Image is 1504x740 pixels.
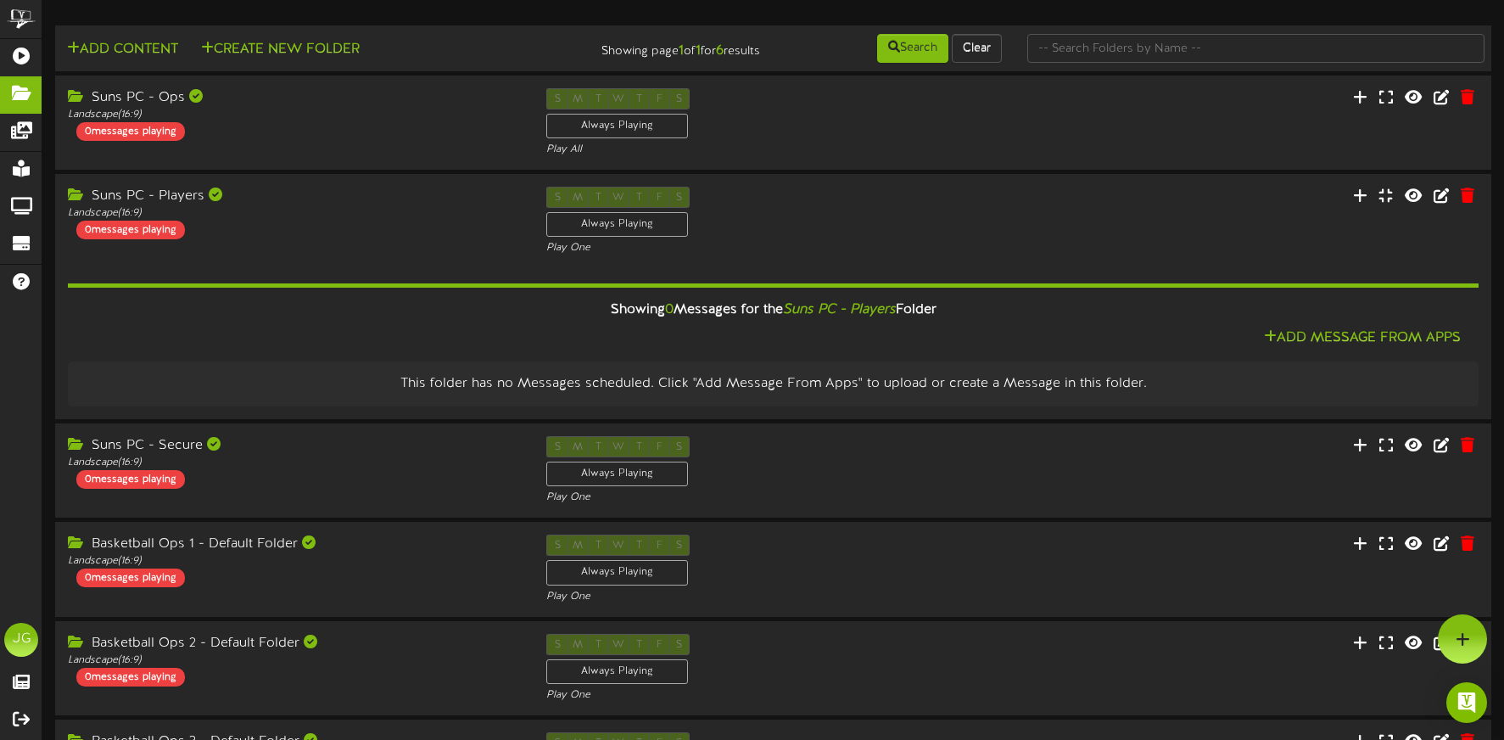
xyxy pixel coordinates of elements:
div: 0 messages playing [76,122,185,141]
div: 0 messages playing [76,221,185,239]
div: Always Playing [546,114,688,138]
div: Basketball Ops 1 - Default Folder [68,535,521,554]
div: Always Playing [546,462,688,486]
div: Suns PC - Secure [68,436,521,456]
button: Add Content [62,39,183,60]
div: Always Playing [546,659,688,684]
div: Play All [546,143,999,157]
div: Basketball Ops 2 - Default Folder [68,634,521,653]
strong: 6 [716,43,724,59]
div: Play One [546,590,999,604]
div: Landscape ( 16:9 ) [68,456,521,470]
div: Always Playing [546,212,688,237]
div: 0 messages playing [76,569,185,587]
strong: 1 [679,43,684,59]
div: Suns PC - Ops [68,88,521,108]
span: 0 [665,302,674,317]
button: Clear [952,34,1002,63]
div: This folder has no Messages scheduled. Click "Add Message From Apps" to upload or create a Messag... [81,374,1466,394]
i: Suns PC - Players [783,302,896,317]
div: Showing Messages for the Folder [55,292,1491,328]
div: Play One [546,688,999,703]
button: Add Message From Apps [1259,328,1466,349]
div: JG [4,623,38,657]
div: 0 messages playing [76,470,185,489]
input: -- Search Folders by Name -- [1027,34,1484,63]
div: Landscape ( 16:9 ) [68,653,521,668]
div: Always Playing [546,560,688,585]
div: Landscape ( 16:9 ) [68,206,521,221]
div: Suns PC - Players [68,187,521,206]
button: Search [877,34,948,63]
div: Showing page of for results [532,32,773,61]
div: 0 messages playing [76,668,185,687]
button: Create New Folder [196,39,365,60]
div: Landscape ( 16:9 ) [68,554,521,569]
strong: 1 [696,43,701,59]
div: Play One [546,491,999,505]
div: Landscape ( 16:9 ) [68,108,521,122]
div: Play One [546,241,999,255]
div: Open Intercom Messenger [1446,682,1487,723]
